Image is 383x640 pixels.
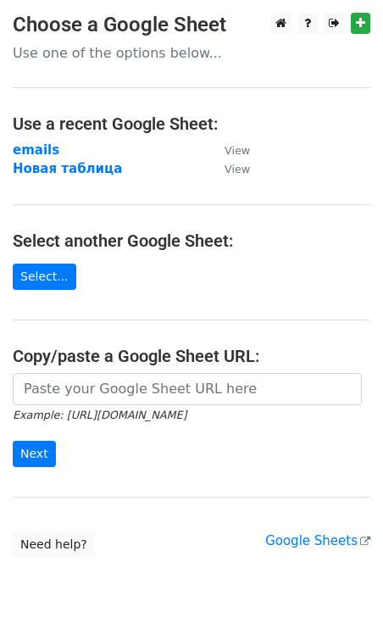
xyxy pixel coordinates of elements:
h4: Select another Google Sheet: [13,231,370,251]
h4: Copy/paste a Google Sheet URL: [13,346,370,366]
a: Google Sheets [265,533,370,548]
small: Example: [URL][DOMAIN_NAME] [13,409,186,421]
a: Новая таблица [13,161,122,176]
h4: Use a recent Google Sheet: [13,114,370,134]
a: emails [13,142,59,158]
a: View [208,161,250,176]
a: Need help? [13,531,95,558]
h3: Choose a Google Sheet [13,13,370,37]
a: Select... [13,264,76,290]
p: Use one of the options below... [13,44,370,62]
input: Next [13,441,56,467]
a: View [208,142,250,158]
small: View [225,163,250,175]
small: View [225,144,250,157]
input: Paste your Google Sheet URL here [13,373,362,405]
